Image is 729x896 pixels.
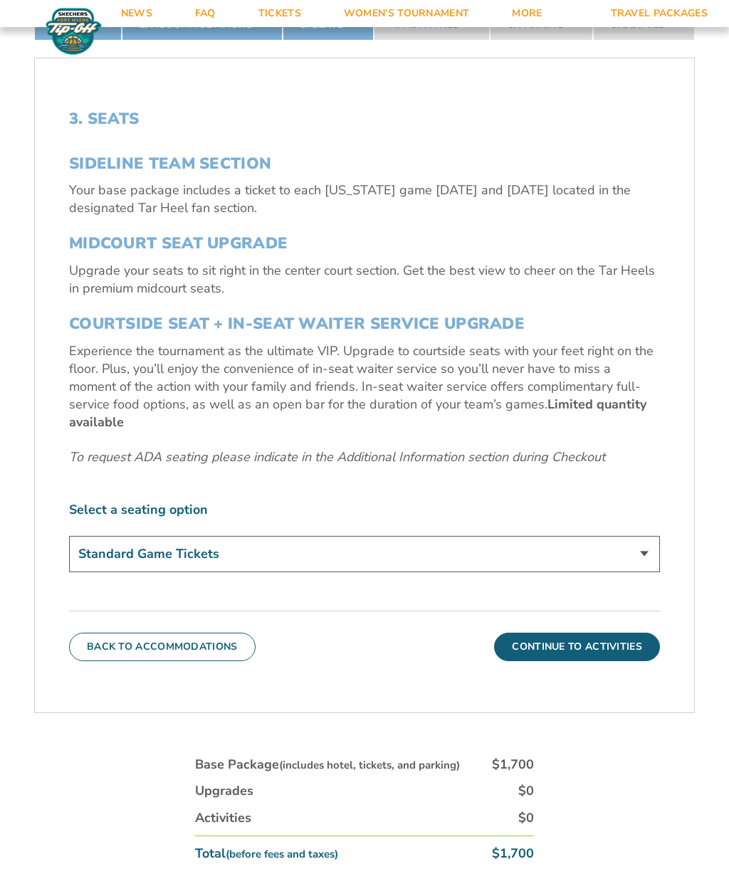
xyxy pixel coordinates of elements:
[195,845,338,863] div: Total
[69,501,660,519] label: Select a seating option
[518,809,534,827] div: $0
[69,262,660,297] p: Upgrade your seats to sit right in the center court section. Get the best view to cheer on the Ta...
[195,756,460,774] div: Base Package
[69,342,660,432] p: Experience the tournament as the ultimate VIP. Upgrade to courtside seats with your feet right on...
[492,845,534,863] div: $1,700
[279,758,460,772] small: (includes hotel, tickets, and parking)
[69,448,605,465] em: To request ADA seating please indicate in the Additional Information section during Checkout
[226,847,338,861] small: (before fees and taxes)
[69,396,646,431] b: Limited quantity available
[69,181,660,217] p: Your base package includes a ticket to each [US_STATE] game [DATE] and [DATE] located in the desi...
[195,809,251,827] div: Activities
[69,154,660,173] h3: SIDELINE TEAM SECTION
[69,315,660,333] h3: COURTSIDE SEAT + IN-SEAT WAITER SERVICE UPGRADE
[492,756,534,774] div: $1,700
[195,782,253,800] div: Upgrades
[69,234,660,253] h3: MIDCOURT SEAT UPGRADE
[69,633,256,661] button: Back To Accommodations
[494,633,660,661] button: Continue To Activities
[69,110,660,128] h2: 3. Seats
[43,7,105,56] img: Fort Myers Tip-Off
[518,782,534,800] div: $0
